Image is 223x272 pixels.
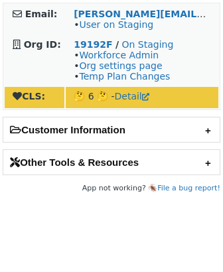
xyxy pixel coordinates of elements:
[3,182,220,195] footer: App not working? 🪳
[157,184,220,192] a: File a bug report!
[115,91,149,102] a: Detail
[122,39,174,50] a: On Staging
[3,117,220,142] h2: Customer Information
[74,39,112,50] a: 19192F
[79,60,162,71] a: Org settings page
[24,39,61,50] strong: Org ID:
[115,39,119,50] strong: /
[79,50,159,60] a: Workforce Admin
[74,50,170,82] span: • • •
[66,87,218,108] td: 🤔 6 🤔 -
[74,19,153,30] span: •
[79,71,170,82] a: Temp Plan Changes
[13,91,45,102] strong: CLS:
[79,19,153,30] a: User on Staging
[25,9,58,19] strong: Email:
[3,150,220,174] h2: Other Tools & Resources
